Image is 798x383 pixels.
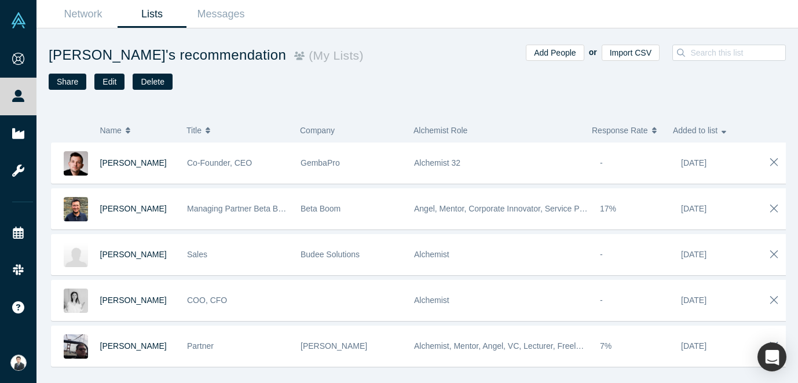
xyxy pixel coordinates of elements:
[600,158,603,167] span: -
[10,12,27,28] img: Alchemist Vault Logo
[414,250,449,259] span: Alchemist
[301,204,341,213] span: Beta Boom
[118,1,186,28] a: Lists
[300,126,335,135] span: Company
[600,341,612,351] span: 7%
[413,126,467,135] span: Alchemist Role
[187,204,294,213] span: Managing Partner Beta Boom
[186,118,202,143] span: Title
[64,334,88,359] img: Val Jerdes's Profile Image
[681,296,707,305] span: [DATE]
[681,341,707,351] span: [DATE]
[681,204,707,213] span: [DATE]
[592,118,661,143] button: Response Rate
[10,355,27,371] img: Yohei Okamoto's Account
[600,250,603,259] span: -
[673,118,718,143] span: Added to list
[64,289,88,313] img: Irina Karpunina's Profile Image
[186,118,288,143] button: Title
[100,296,167,305] a: [PERSON_NAME]
[187,158,252,167] span: Co-Founder, CEO
[100,118,122,143] span: Name
[592,118,648,143] span: Response Rate
[100,341,167,351] a: [PERSON_NAME]
[187,296,227,305] span: COO, CFO
[133,74,172,90] button: Delete
[602,45,660,61] button: Import CSV
[64,243,88,267] img: Gabe Baumann's Profile Image
[49,45,418,65] h1: [PERSON_NAME]'s recommendation
[64,197,88,221] img: Sergio Paluch's Profile Image
[100,204,167,213] a: [PERSON_NAME]
[689,45,793,60] input: Search this list
[49,1,118,28] a: Network
[186,1,255,28] a: Messages
[414,158,460,167] span: Alchemist 32
[301,341,367,351] span: [PERSON_NAME]
[100,158,167,167] a: [PERSON_NAME]
[305,49,364,62] small: ( My Lists )
[100,250,167,259] a: [PERSON_NAME]
[589,48,597,57] b: or
[600,296,603,305] span: -
[673,118,742,143] button: Added to list
[301,250,360,259] span: Budee Solutions
[600,204,616,213] span: 17%
[64,151,88,176] img: Ando Konstantinidi's Profile Image
[414,341,642,351] span: Alchemist, Mentor, Angel, VC, Lecturer, Freelancer / Consultant
[414,204,604,213] span: Angel, Mentor, Corporate Innovator, Service Provider
[681,158,707,167] span: [DATE]
[94,74,125,90] button: Edit
[526,45,584,61] button: Add People
[301,158,340,167] span: GembaPro
[681,250,707,259] span: [DATE]
[187,341,214,351] span: Partner
[414,296,449,305] span: Alchemist
[187,250,207,259] span: Sales
[49,74,86,90] button: Share
[100,118,175,143] button: Name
